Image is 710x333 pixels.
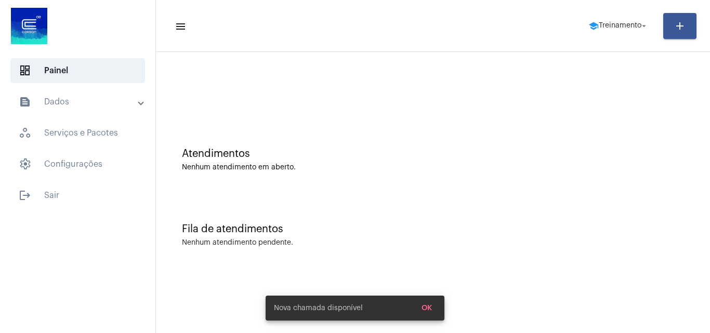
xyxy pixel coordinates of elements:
span: OK [422,304,432,312]
mat-icon: add [674,20,686,32]
span: Sair [10,183,145,208]
img: d4669ae0-8c07-2337-4f67-34b0df7f5ae4.jpeg [8,5,50,47]
span: Painel [10,58,145,83]
span: sidenav icon [19,64,31,77]
mat-panel-title: Dados [19,96,139,108]
span: Treinamento [599,22,641,30]
div: Fila de atendimentos [182,223,684,235]
span: Nova chamada disponível [274,303,363,313]
span: Configurações [10,152,145,177]
mat-icon: school [588,21,599,31]
div: Nenhum atendimento pendente. [182,239,293,247]
span: sidenav icon [19,127,31,139]
span: sidenav icon [19,158,31,170]
mat-icon: sidenav icon [19,96,31,108]
button: OK [413,299,440,317]
mat-icon: sidenav icon [175,20,185,33]
mat-icon: arrow_drop_down [639,21,649,31]
div: Nenhum atendimento em aberto. [182,164,684,171]
button: Treinamento [582,16,655,36]
mat-expansion-panel-header: sidenav iconDados [6,89,155,114]
div: Atendimentos [182,148,684,159]
span: Serviços e Pacotes [10,121,145,145]
mat-icon: sidenav icon [19,189,31,202]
